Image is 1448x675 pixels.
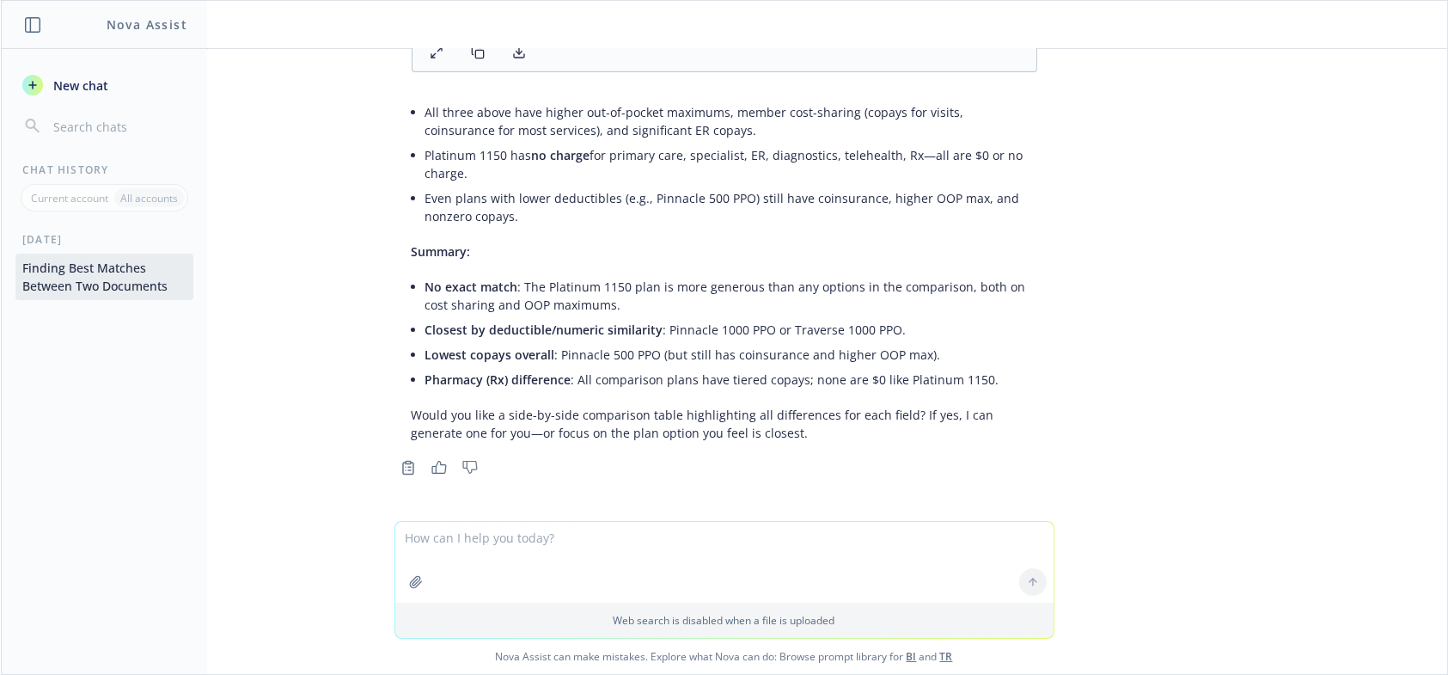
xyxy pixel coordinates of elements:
li: Platinum 1150 has for primary care, specialist, ER, diagnostics, telehealth, Rx—all are $0 or no ... [425,143,1037,186]
li: : Pinnacle 1000 PPO or Traverse 1000 PPO. [425,317,1037,342]
div: Chat History [2,163,207,177]
span: no charge [532,147,590,163]
span: Lowest copays overall [425,347,555,363]
span: Pharmacy (Rx) difference [425,371,571,388]
p: Web search is disabled when a file is uploaded [406,613,1043,628]
div: [DATE] [2,232,207,247]
span: Closest by deductible/numeric similarity [425,322,663,338]
p: Would you like a side-by-side comparison table highlighting all differences for each field? If ye... [412,406,1037,442]
input: Search chats [50,114,186,138]
li: : Pinnacle 500 PPO (but still has coinsurance and higher OOP max). [425,342,1037,367]
button: Thumbs down [456,456,484,480]
p: Current account [31,191,108,206]
button: Finding Best Matches Between Two Documents [15,254,193,300]
a: BI [907,649,917,664]
a: TR [940,649,953,664]
li: : All comparison plans have tiered copays; none are $0 like Platinum 1150. [425,367,1037,392]
li: All three above have higher out-of-pocket maximums, member cost-sharing (copays for visits, coins... [425,100,1037,143]
svg: Copy to clipboard [400,460,416,476]
span: New chat [50,77,108,95]
button: New chat [15,70,193,101]
span: Nova Assist can make mistakes. Explore what Nova can do: Browse prompt library for and [8,639,1440,674]
p: All accounts [120,191,178,206]
li: Even plans with lower deductibles (e.g., Pinnacle 500 PPO) still have coinsurance, higher OOP max... [425,186,1037,229]
h1: Nova Assist [107,15,187,34]
span: No exact match [425,279,518,295]
span: Summary: [412,243,471,260]
li: : The Platinum 1150 plan is more generous than any options in the comparison, both on cost sharin... [425,274,1037,317]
